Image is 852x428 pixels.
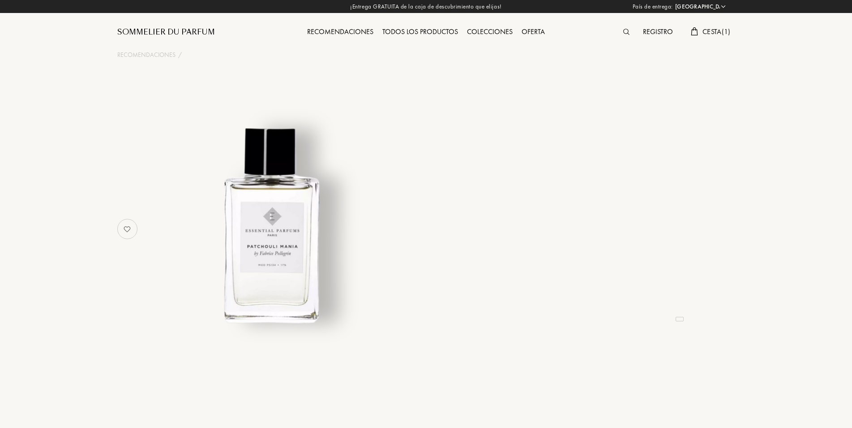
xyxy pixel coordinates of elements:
[462,27,517,36] a: Colecciones
[702,27,731,36] span: Cesta ( 1 )
[638,27,677,36] a: Registro
[118,220,136,238] img: no_like_p.png
[161,114,382,336] img: undefined undefined
[691,27,698,35] img: cart.svg
[117,50,176,60] a: Recomendaciones
[303,26,378,38] div: Recomendaciones
[303,27,378,36] a: Recomendaciones
[638,26,677,38] div: Registro
[623,29,629,35] img: search_icn.svg
[117,27,215,38] a: Sommelier du Parfum
[178,50,182,60] div: /
[633,2,673,11] span: País de entrega:
[462,26,517,38] div: Colecciones
[378,27,462,36] a: Todos los productos
[378,26,462,38] div: Todos los productos
[517,26,549,38] div: Oferta
[517,27,549,36] a: Oferta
